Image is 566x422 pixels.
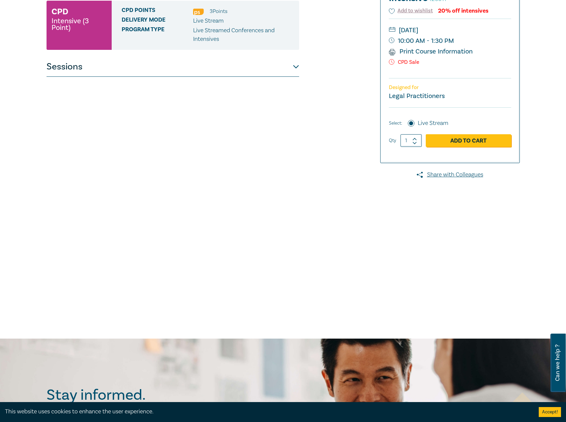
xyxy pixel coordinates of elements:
span: Can we help ? [554,338,561,388]
h3: CPD [52,6,68,18]
a: Share with Colleagues [380,170,520,179]
li: 3 Point s [210,7,227,16]
small: [DATE] [389,25,511,36]
span: Program type [122,26,193,44]
small: 10:00 AM - 1:30 PM [389,36,511,46]
a: Print Course Information [389,47,473,56]
span: Delivery Mode [122,17,193,25]
a: Add to Cart [426,134,511,147]
input: 1 [400,134,422,147]
div: 20% off intensives [438,8,489,14]
label: Qty [389,137,396,144]
p: Designed for [389,84,511,91]
h2: Stay informed. [47,386,203,404]
span: Live Stream [193,17,224,25]
button: Sessions [47,57,299,77]
small: Legal Practitioners [389,92,445,100]
label: Live Stream [418,119,448,128]
span: Select: [389,120,402,127]
button: Accept cookies [539,407,561,417]
button: Add to wishlist [389,7,433,15]
img: Professional Skills [193,9,204,15]
span: CPD Points [122,7,193,16]
small: Intensive (3 Point) [52,18,107,31]
div: This website uses cookies to enhance the user experience. [5,407,529,416]
p: CPD Sale [389,59,511,65]
p: Live Streamed Conferences and Intensives [193,26,294,44]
